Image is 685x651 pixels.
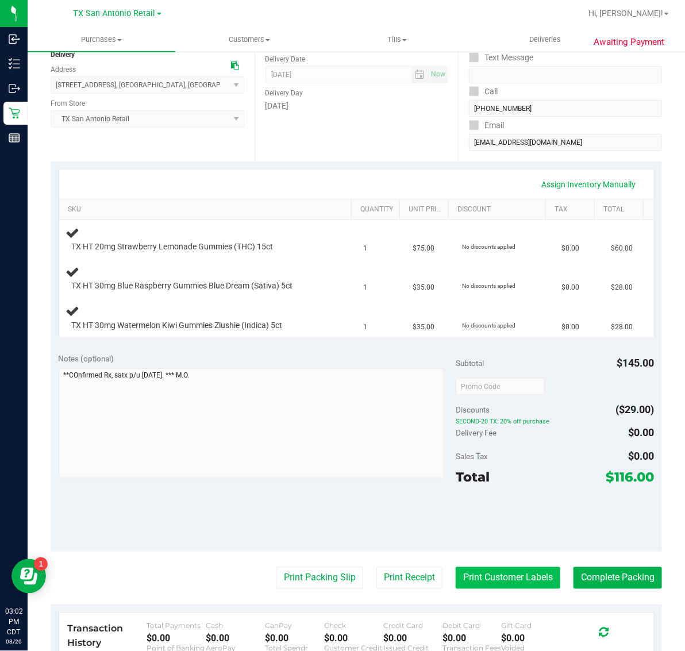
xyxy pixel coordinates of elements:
[606,469,655,485] span: $116.00
[9,132,20,144] inline-svg: Reports
[463,244,516,250] span: No discounts applied
[471,28,619,52] a: Deliveries
[9,33,20,45] inline-svg: Inbound
[469,100,662,117] input: Format: (999) 999-9999
[456,469,490,485] span: Total
[324,622,383,630] div: Check
[51,98,85,109] label: From Store
[383,622,442,630] div: Credit Card
[72,280,293,291] span: TX HT 30mg Blue Raspberry Gummies Blue Dream (Sativa) 5ct
[147,622,206,630] div: Total Payments
[469,66,662,83] input: Format: (999) 999-9999
[265,622,324,630] div: CanPay
[276,567,363,589] button: Print Packing Slip
[611,322,633,333] span: $28.00
[629,450,655,462] span: $0.00
[594,36,664,49] span: Awaiting Payment
[5,606,22,637] p: 03:02 PM CDT
[502,622,561,630] div: Gift Card
[413,282,434,293] span: $35.00
[147,633,206,644] div: $0.00
[176,34,322,45] span: Customers
[265,100,448,112] div: [DATE]
[9,107,20,119] inline-svg: Retail
[457,205,541,214] a: Discount
[51,51,75,59] strong: Delivery
[231,60,239,72] div: Copy address to clipboard
[588,9,663,18] span: Hi, [PERSON_NAME]!
[629,426,655,438] span: $0.00
[72,320,283,331] span: TX HT 30mg Watermelon Kiwi Gummies Zlushie (Indica) 5ct
[463,283,516,289] span: No discounts applied
[456,378,545,395] input: Promo Code
[514,34,576,45] span: Deliveries
[463,322,516,329] span: No discounts applied
[561,282,579,293] span: $0.00
[265,54,306,64] label: Delivery Date
[9,58,20,70] inline-svg: Inventory
[469,117,504,134] label: Email
[324,28,471,52] a: Tills
[360,205,395,214] a: Quantity
[324,633,383,644] div: $0.00
[574,567,662,589] button: Complete Packing
[611,282,633,293] span: $28.00
[442,622,502,630] div: Debit Card
[442,633,502,644] div: $0.00
[363,322,367,333] span: 1
[456,359,484,368] span: Subtotal
[456,418,655,426] span: SECOND-20 TX: 20% off purchase
[28,34,175,45] span: Purchases
[456,399,490,420] span: Discounts
[561,322,579,333] span: $0.00
[561,243,579,254] span: $0.00
[456,567,560,589] button: Print Customer Labels
[206,633,265,644] div: $0.00
[324,34,471,45] span: Tills
[534,175,644,194] a: Assign Inventory Manually
[383,633,442,644] div: $0.00
[59,354,114,363] span: Notes (optional)
[376,567,442,589] button: Print Receipt
[5,637,22,646] p: 08/20
[206,622,265,630] div: Cash
[11,559,46,594] iframe: Resource center
[616,403,655,415] span: ($29.00)
[409,205,444,214] a: Unit Price
[175,28,323,52] a: Customers
[9,83,20,94] inline-svg: Outbound
[502,633,561,644] div: $0.00
[265,633,324,644] div: $0.00
[413,322,434,333] span: $35.00
[617,357,655,369] span: $145.00
[413,243,434,254] span: $75.00
[51,64,76,75] label: Address
[603,205,638,214] a: Total
[72,241,274,252] span: TX HT 20mg Strawberry Lemonade Gummies (THC) 15ct
[469,49,533,66] label: Text Message
[363,282,367,293] span: 1
[68,205,347,214] a: SKU
[265,88,303,98] label: Delivery Day
[611,243,633,254] span: $60.00
[456,428,497,437] span: Delivery Fee
[456,452,488,461] span: Sales Tax
[28,28,175,52] a: Purchases
[555,205,590,214] a: Tax
[469,83,498,100] label: Call
[363,243,367,254] span: 1
[34,557,48,571] iframe: Resource center unread badge
[74,9,156,18] span: TX San Antonio Retail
